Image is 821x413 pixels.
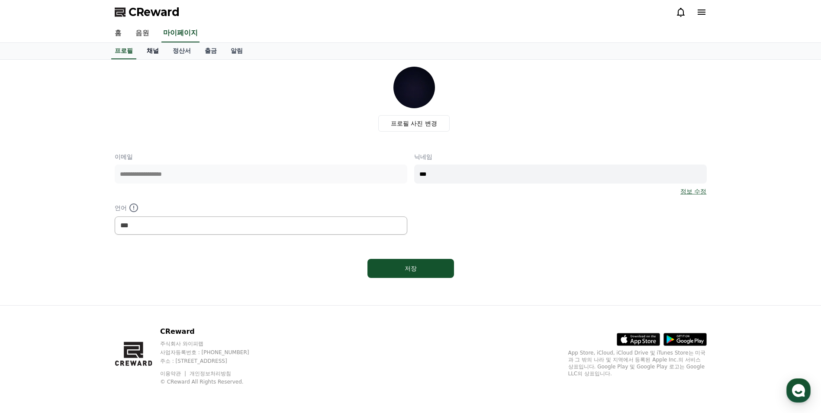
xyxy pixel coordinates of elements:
[367,259,454,278] button: 저장
[378,115,450,132] label: 프로필 사진 변경
[115,152,407,161] p: 이메일
[160,326,266,337] p: CReward
[160,371,187,377] a: 이용약관
[108,24,129,42] a: 홈
[111,43,136,59] a: 프로필
[112,274,166,296] a: 설정
[166,43,198,59] a: 정산서
[140,43,166,59] a: 채널
[79,288,90,295] span: 대화
[198,43,224,59] a: 출금
[190,371,231,377] a: 개인정보처리방침
[160,358,266,365] p: 주소 : [STREET_ADDRESS]
[129,5,180,19] span: CReward
[57,274,112,296] a: 대화
[393,67,435,108] img: profile_image
[160,378,266,385] p: © CReward All Rights Reserved.
[3,274,57,296] a: 홈
[385,264,437,273] div: 저장
[129,24,156,42] a: 음원
[27,287,32,294] span: 홈
[161,24,200,42] a: 마이페이지
[224,43,250,59] a: 알림
[568,349,707,377] p: App Store, iCloud, iCloud Drive 및 iTunes Store는 미국과 그 밖의 나라 및 지역에서 등록된 Apple Inc.의 서비스 상표입니다. Goo...
[414,152,707,161] p: 닉네임
[160,340,266,347] p: 주식회사 와이피랩
[160,349,266,356] p: 사업자등록번호 : [PHONE_NUMBER]
[134,287,144,294] span: 설정
[115,5,180,19] a: CReward
[115,203,407,213] p: 언어
[680,187,706,196] a: 정보 수정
